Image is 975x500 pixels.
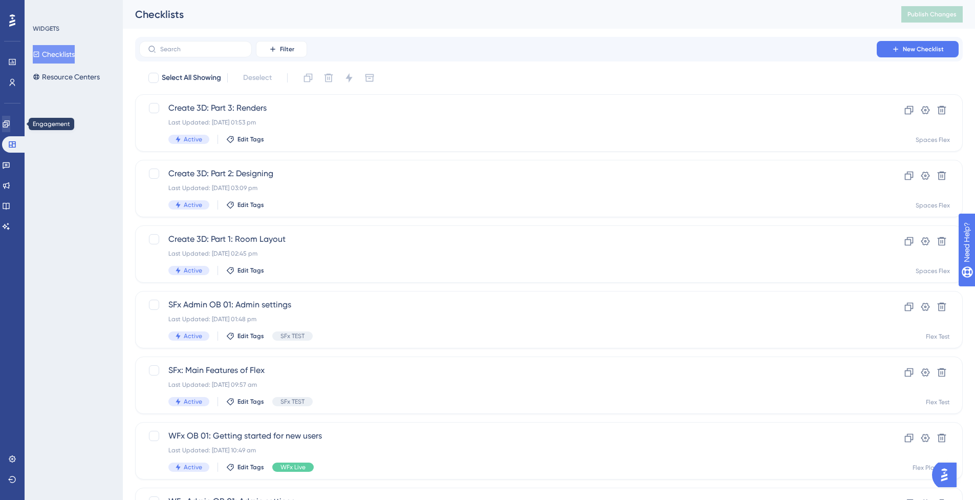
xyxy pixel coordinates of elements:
[168,364,848,377] span: SFx: Main Features of Flex
[226,266,264,275] button: Edit Tags
[877,41,959,57] button: New Checklist
[901,6,963,23] button: Publish Changes
[33,68,100,86] button: Resource Centers
[162,72,221,84] span: Select All Showing
[280,45,294,53] span: Filter
[237,332,264,340] span: Edit Tags
[168,102,848,114] span: Create 3D: Part 3: Renders
[184,398,202,406] span: Active
[226,135,264,143] button: Edit Tags
[24,3,64,15] span: Need Help?
[237,266,264,275] span: Edit Tags
[903,45,944,53] span: New Checklist
[913,464,950,472] div: Flex Platform
[184,332,202,340] span: Active
[168,315,848,323] div: Last Updated: [DATE] 01:48 pm
[135,7,876,22] div: Checklists
[168,299,848,311] span: SFx Admin OB 01: Admin settings
[280,398,305,406] span: SFx TEST
[280,332,305,340] span: SFx TEST
[234,69,281,87] button: Deselect
[237,398,264,406] span: Edit Tags
[33,45,75,64] button: Checklists
[932,460,963,490] iframe: UserGuiding AI Assistant Launcher
[168,381,848,389] div: Last Updated: [DATE] 09:57 am
[168,118,848,127] div: Last Updated: [DATE] 01:53 pm
[280,463,306,471] span: WFx Live
[226,463,264,471] button: Edit Tags
[226,201,264,209] button: Edit Tags
[168,184,848,192] div: Last Updated: [DATE] 03:09 pm
[184,463,202,471] span: Active
[226,398,264,406] button: Edit Tags
[926,398,950,406] div: Flex Test
[256,41,307,57] button: Filter
[168,446,848,454] div: Last Updated: [DATE] 10:49 am
[243,72,272,84] span: Deselect
[926,332,950,341] div: Flex Test
[916,136,950,144] div: Spaces Flex
[160,46,243,53] input: Search
[168,430,848,442] span: WFx OB 01: Getting started for new users
[184,266,202,275] span: Active
[184,201,202,209] span: Active
[916,267,950,275] div: Spaces Flex
[237,201,264,209] span: Edit Tags
[33,25,59,33] div: WIDGETS
[907,10,957,18] span: Publish Changes
[237,135,264,143] span: Edit Tags
[168,168,848,180] span: Create 3D: Part 2: Designing
[168,249,848,258] div: Last Updated: [DATE] 02:45 pm
[168,233,848,245] span: Create 3D: Part 1: Room Layout
[916,201,950,210] div: Spaces Flex
[237,463,264,471] span: Edit Tags
[184,135,202,143] span: Active
[226,332,264,340] button: Edit Tags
